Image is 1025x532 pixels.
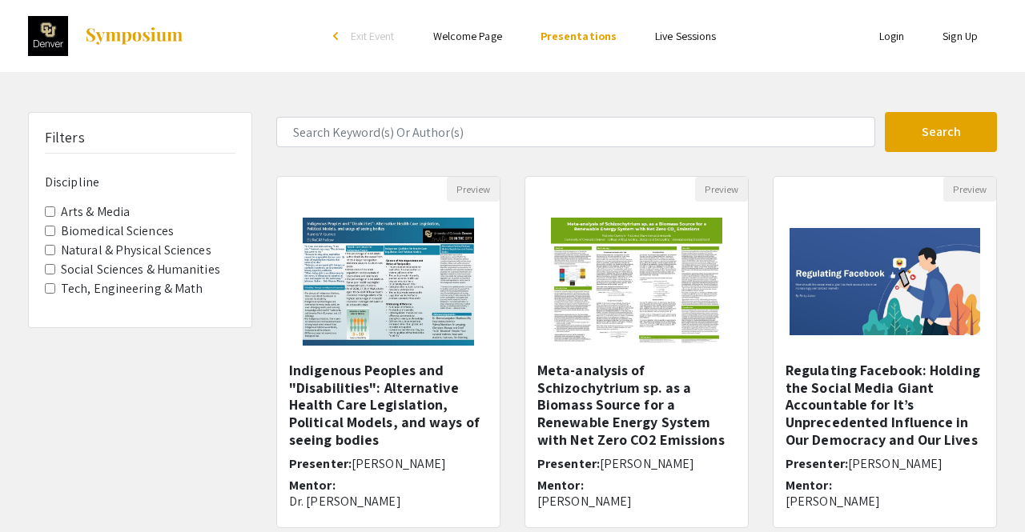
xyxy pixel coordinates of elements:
span: [PERSON_NAME] [600,455,694,472]
a: Welcome Page [433,29,502,43]
input: Search Keyword(s) Or Author(s) [276,117,875,147]
a: Live Sessions [655,29,716,43]
span: Mentor: [786,477,832,494]
h6: Presenter: [786,456,984,471]
div: Open Presentation <p><strong>Regulating Facebook: Holding the Social Media Giant Accountable for ... [773,176,997,528]
h6: Presenter: [289,456,488,471]
p: [PERSON_NAME] [786,494,984,509]
img: The 2022 Research and Creative Activities Symposium (RaCAS) [28,16,68,56]
h5: Meta-analysis of Schizochytrium sp. as a Biomass Source for a Renewable Energy System with Net Ze... [537,362,736,448]
h6: Presenter: [537,456,736,471]
h6: Discipline [45,174,235,190]
label: Tech, Engineering & Math [61,279,203,298]
p: [PERSON_NAME] [537,494,736,509]
a: Login [879,29,905,43]
img: <p>Indigenous Peoples and "Disabilities": Alternative Health Care Legislation, Political Models, ... [287,202,489,362]
img: <p>Meta-analysis of Schizochytrium sp. as a Biomass Source for a Renewable Energy System with Net... [535,202,738,362]
label: Social Sciences & Humanities [61,260,220,279]
p: Dr. [PERSON_NAME] [289,494,488,509]
div: Open Presentation <p>Meta-analysis of Schizochytrium sp. as a Biomass Source for a Renewable Ener... [525,176,749,528]
h5: Regulating Facebook: Holding the Social Media Giant Accountable for It’s Unprecedented Influence ... [786,362,984,448]
button: Search [885,112,997,152]
img: <p><strong>Regulating Facebook: Holding the Social Media Giant Accountable for It’s Unprecedented... [774,212,996,351]
div: arrow_back_ios [333,31,343,41]
span: Mentor: [289,477,336,494]
a: The 2022 Research and Creative Activities Symposium (RaCAS) [28,16,184,56]
button: Preview [695,177,748,202]
span: [PERSON_NAME] [352,455,446,472]
a: Sign Up [943,29,978,43]
div: Open Presentation <p>Indigenous Peoples and "Disabilities": Alternative Health Care Legislation, ... [276,176,500,528]
button: Preview [447,177,500,202]
label: Arts & Media [61,202,130,222]
span: Exit Event [351,29,395,43]
label: Biomedical Sciences [61,222,174,241]
span: [PERSON_NAME] [848,455,943,472]
a: Presentations [541,29,617,43]
button: Preview [943,177,996,202]
img: Symposium by ForagerOne [84,26,184,46]
h5: Indigenous Peoples and "Disabilities": Alternative Health Care Legislation, Political Models, and... [289,362,488,448]
h5: Filters [45,129,85,146]
label: Natural & Physical Sciences [61,241,211,260]
span: Mentor: [537,477,584,494]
